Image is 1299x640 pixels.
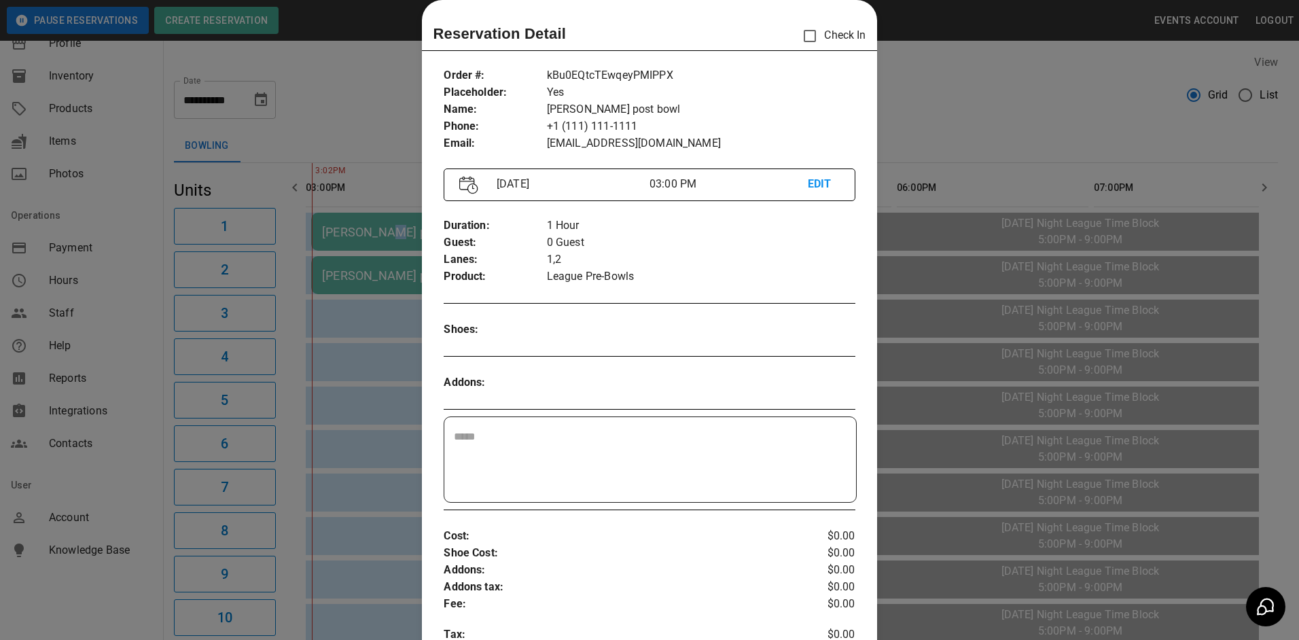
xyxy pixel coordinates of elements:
[547,135,855,152] p: [EMAIL_ADDRESS][DOMAIN_NAME]
[547,234,855,251] p: 0 Guest
[649,176,808,192] p: 03:00 PM
[787,528,855,545] p: $0.00
[444,101,546,118] p: Name :
[444,84,546,101] p: Placeholder :
[547,251,855,268] p: 1,2
[787,545,855,562] p: $0.00
[547,101,855,118] p: [PERSON_NAME] post bowl
[796,22,866,50] p: Check In
[444,135,546,152] p: Email :
[444,596,786,613] p: Fee :
[444,118,546,135] p: Phone :
[444,251,546,268] p: Lanes :
[459,176,478,194] img: Vector
[547,268,855,285] p: League Pre-Bowls
[444,374,546,391] p: Addons :
[547,217,855,234] p: 1 Hour
[787,596,855,613] p: $0.00
[787,579,855,596] p: $0.00
[787,562,855,579] p: $0.00
[444,321,546,338] p: Shoes :
[444,217,546,234] p: Duration :
[444,545,786,562] p: Shoe Cost :
[444,234,546,251] p: Guest :
[444,67,546,84] p: Order # :
[444,562,786,579] p: Addons :
[433,22,566,45] p: Reservation Detail
[808,176,840,193] p: EDIT
[444,268,546,285] p: Product :
[547,84,855,101] p: Yes
[547,67,855,84] p: kBu0EQtcTEwqeyPMIPPX
[547,118,855,135] p: +1 (111) 111-1111
[491,176,649,192] p: [DATE]
[444,528,786,545] p: Cost :
[444,579,786,596] p: Addons tax :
